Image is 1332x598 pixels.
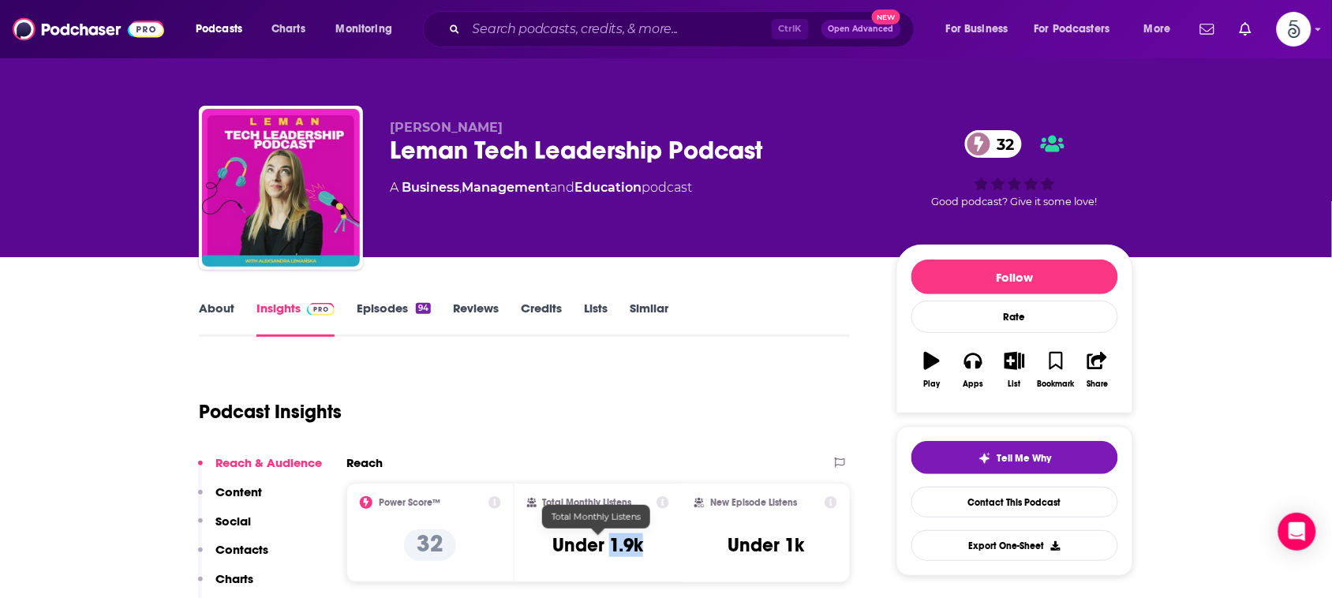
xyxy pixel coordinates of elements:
[198,514,251,543] button: Social
[215,484,262,499] p: Content
[346,455,383,470] h2: Reach
[550,180,574,195] span: and
[390,120,503,135] span: [PERSON_NAME]
[390,178,692,197] div: A podcast
[336,18,392,40] span: Monitoring
[829,25,894,33] span: Open Advanced
[911,441,1118,474] button: tell me why sparkleTell Me Why
[574,180,642,195] a: Education
[1277,12,1311,47] img: User Profile
[215,455,322,470] p: Reach & Audience
[728,533,804,557] h3: Under 1k
[935,17,1028,42] button: open menu
[821,20,901,39] button: Open AdvancedNew
[552,511,641,522] span: Total Monthly Listens
[215,571,253,586] p: Charts
[1035,342,1076,398] button: Bookmark
[1087,379,1108,389] div: Share
[965,130,1022,158] a: 32
[911,260,1118,294] button: Follow
[994,342,1035,398] button: List
[1133,17,1191,42] button: open menu
[872,9,900,24] span: New
[896,120,1133,218] div: 32Good podcast? Give it some love!
[932,196,1098,207] span: Good podcast? Give it some love!
[1194,16,1221,43] a: Show notifications dropdown
[1233,16,1258,43] a: Show notifications dropdown
[911,487,1118,518] a: Contact This Podcast
[198,455,322,484] button: Reach & Audience
[1038,379,1075,389] div: Bookmark
[981,130,1022,158] span: 32
[196,18,242,40] span: Podcasts
[459,180,462,195] span: ,
[1277,12,1311,47] span: Logged in as Spiral5-G2
[952,342,993,398] button: Apps
[198,484,262,514] button: Content
[997,452,1052,465] span: Tell Me Why
[772,19,809,39] span: Ctrl K
[202,109,360,267] img: Leman Tech Leadership Podcast
[402,180,459,195] a: Business
[199,301,234,337] a: About
[1278,513,1316,551] div: Open Intercom Messenger
[325,17,413,42] button: open menu
[1024,17,1133,42] button: open menu
[215,542,268,557] p: Contacts
[357,301,431,337] a: Episodes94
[911,342,952,398] button: Play
[911,530,1118,561] button: Export One-Sheet
[462,180,550,195] a: Management
[1077,342,1118,398] button: Share
[924,379,941,389] div: Play
[1277,12,1311,47] button: Show profile menu
[13,14,164,44] img: Podchaser - Follow, Share and Rate Podcasts
[215,514,251,529] p: Social
[1144,18,1171,40] span: More
[466,17,772,42] input: Search podcasts, credits, & more...
[710,497,797,508] h2: New Episode Listens
[453,301,499,337] a: Reviews
[963,379,984,389] div: Apps
[199,400,342,424] h1: Podcast Insights
[404,529,456,561] p: 32
[185,17,263,42] button: open menu
[543,497,632,508] h2: Total Monthly Listens
[911,301,1118,333] div: Rate
[978,452,991,465] img: tell me why sparkle
[271,18,305,40] span: Charts
[1035,18,1110,40] span: For Podcasters
[307,303,335,316] img: Podchaser Pro
[256,301,335,337] a: InsightsPodchaser Pro
[584,301,608,337] a: Lists
[521,301,562,337] a: Credits
[379,497,440,508] h2: Power Score™
[1008,379,1021,389] div: List
[416,303,431,314] div: 94
[630,301,668,337] a: Similar
[438,11,930,47] div: Search podcasts, credits, & more...
[552,533,643,557] h3: Under 1.9k
[198,542,268,571] button: Contacts
[946,18,1008,40] span: For Business
[261,17,315,42] a: Charts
